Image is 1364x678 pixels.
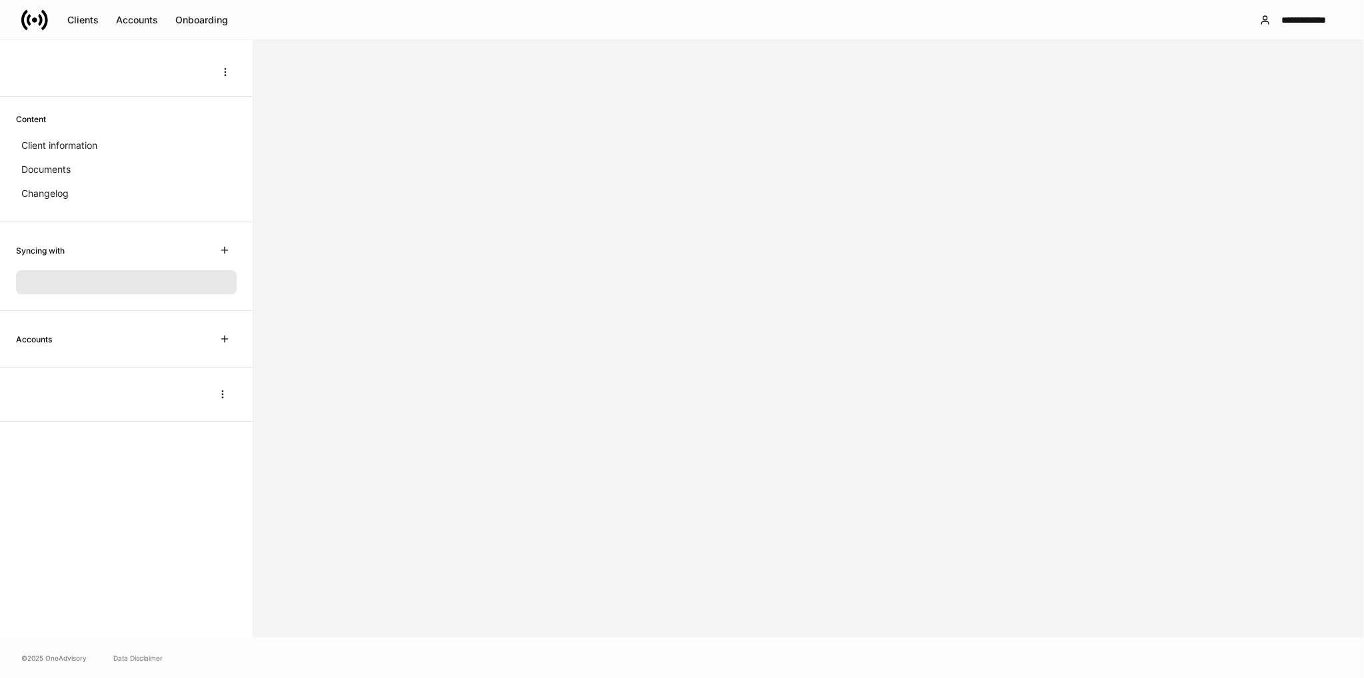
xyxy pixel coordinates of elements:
[16,133,237,157] a: Client information
[113,653,163,663] a: Data Disclaimer
[16,182,237,206] a: Changelog
[16,113,46,125] h6: Content
[175,15,228,25] div: Onboarding
[116,15,158,25] div: Accounts
[16,244,65,257] h6: Syncing with
[167,9,237,31] button: Onboarding
[16,157,237,182] a: Documents
[21,163,71,176] p: Documents
[21,653,87,663] span: © 2025 OneAdvisory
[107,9,167,31] button: Accounts
[67,15,99,25] div: Clients
[21,139,97,152] p: Client information
[16,333,52,346] h6: Accounts
[59,9,107,31] button: Clients
[21,187,69,200] p: Changelog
